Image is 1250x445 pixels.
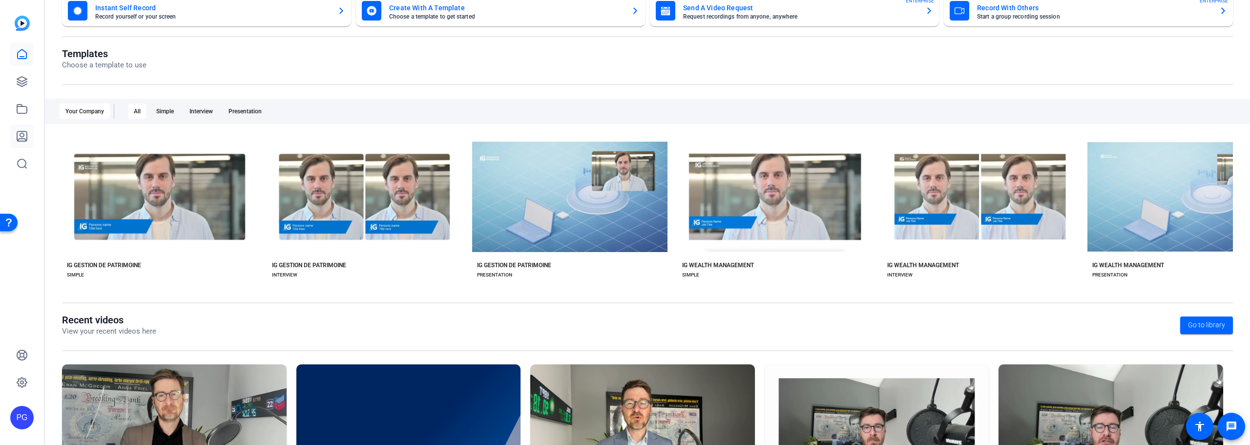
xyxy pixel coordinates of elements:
div: IG WEALTH MANAGEMENT [887,261,959,269]
p: View your recent videos here [62,326,156,337]
div: IG WEALTH MANAGEMENT [1092,261,1164,269]
div: Your Company [60,104,110,119]
mat-card-subtitle: Start a group recording session [977,14,1211,20]
div: IG WEALTH MANAGEMENT [682,261,754,269]
mat-card-title: Record With Others [977,2,1211,14]
mat-card-title: Create With A Template [389,2,624,14]
div: SIMPLE [67,271,84,279]
div: INTERVIEW [887,271,913,279]
mat-icon: message [1226,421,1237,432]
mat-card-title: Instant Self Record [95,2,330,14]
p: Choose a template to use [62,60,146,71]
mat-card-subtitle: Choose a template to get started [389,14,624,20]
div: Simple [150,104,180,119]
h1: Templates [62,48,146,60]
div: PRESENTATION [477,271,512,279]
div: IG GESTION DE PATRIMOINE [477,261,551,269]
div: Interview [184,104,219,119]
img: blue-gradient.svg [15,16,30,31]
a: Go to library [1180,317,1233,334]
div: Presentation [223,104,268,119]
span: Go to library [1188,320,1225,330]
div: INTERVIEW [272,271,297,279]
div: PG [10,406,34,429]
h1: Recent videos [62,314,156,326]
div: IG GESTION DE PATRIMOINE [272,261,346,269]
mat-card-subtitle: Request recordings from anyone, anywhere [683,14,917,20]
div: PRESENTATION [1092,271,1127,279]
mat-card-subtitle: Record yourself or your screen [95,14,330,20]
div: IG GESTION DE PATRIMOINE [67,261,141,269]
div: All [128,104,146,119]
mat-icon: accessibility [1194,421,1206,432]
mat-card-title: Send A Video Request [683,2,917,14]
div: SIMPLE [682,271,699,279]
